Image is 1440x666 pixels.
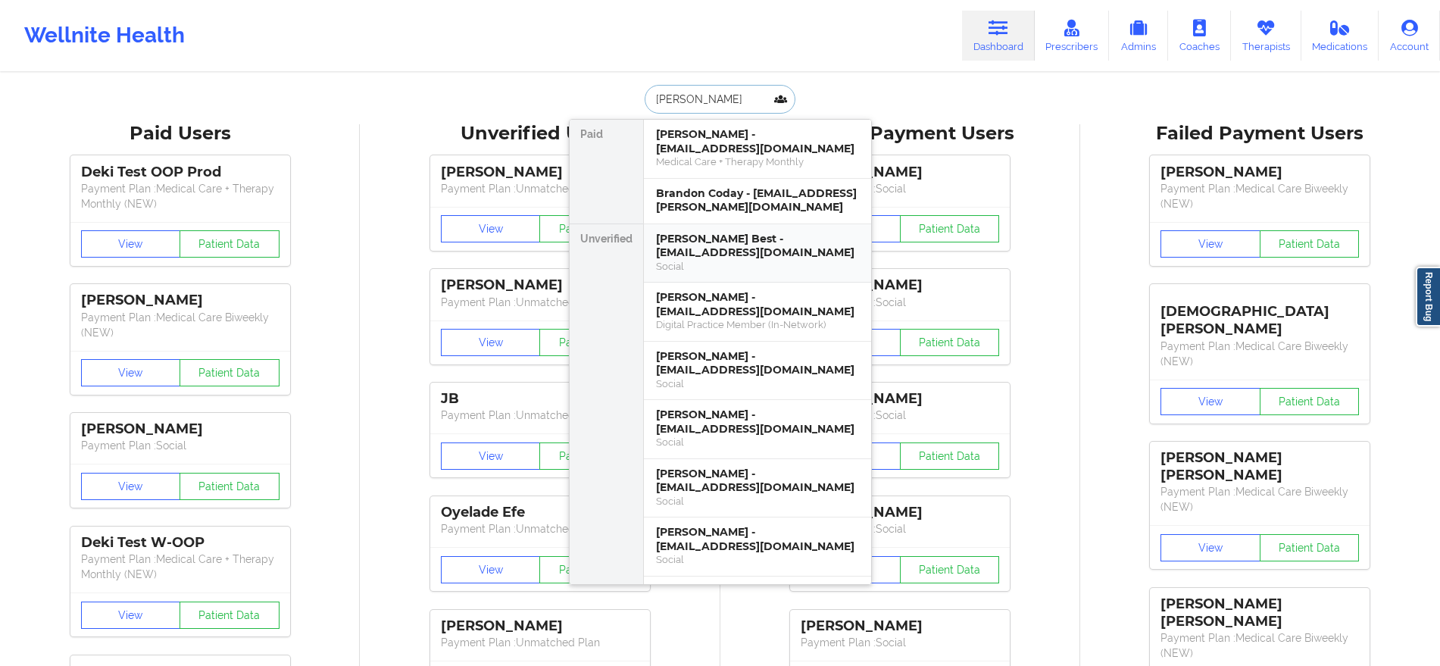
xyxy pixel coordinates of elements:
button: Patient Data [1260,230,1360,258]
div: [PERSON_NAME] [441,277,639,294]
div: [PERSON_NAME] [PERSON_NAME] [1160,449,1359,484]
p: Payment Plan : Unmatched Plan [441,295,639,310]
p: Payment Plan : Medical Care Biweekly (NEW) [1160,181,1359,211]
div: Skipped Payment Users [731,122,1070,145]
div: [DEMOGRAPHIC_DATA][PERSON_NAME] [1160,292,1359,338]
div: [PERSON_NAME] [801,390,999,408]
p: Payment Plan : Medical Care Biweekly (NEW) [1160,484,1359,514]
p: Payment Plan : Medical Care Biweekly (NEW) [81,310,280,340]
div: Failed Payment Users [1091,122,1429,145]
button: Patient Data [900,215,1000,242]
button: Patient Data [539,442,639,470]
button: View [1160,230,1260,258]
p: Payment Plan : Unmatched Plan [441,635,639,650]
button: Patient Data [539,556,639,583]
button: View [81,230,181,258]
p: Payment Plan : Medical Care + Therapy Monthly (NEW) [81,552,280,582]
div: Brandon Coday - [EMAIL_ADDRESS][PERSON_NAME][DOMAIN_NAME] [656,186,859,214]
button: Patient Data [180,230,280,258]
div: Social [656,553,859,566]
button: View [441,442,541,470]
div: [PERSON_NAME] [81,421,280,438]
div: [PERSON_NAME] - [EMAIL_ADDRESS][DOMAIN_NAME] [656,349,859,377]
div: Oyelade Efe [441,504,639,521]
div: [PERSON_NAME] - [EMAIL_ADDRESS][DOMAIN_NAME] [656,584,859,612]
div: Social [656,260,859,273]
button: View [441,215,541,242]
a: Admins [1109,11,1168,61]
button: Patient Data [900,556,1000,583]
div: Social [656,436,859,449]
button: View [81,473,181,500]
a: Report Bug [1416,267,1440,327]
div: Paid [570,120,643,224]
button: View [81,359,181,386]
div: [PERSON_NAME] [441,618,639,635]
button: View [441,329,541,356]
p: Payment Plan : Unmatched Plan [441,521,639,536]
p: Payment Plan : Medical Care Biweekly (NEW) [1160,630,1359,661]
div: Social [656,377,859,390]
button: Patient Data [900,329,1000,356]
p: Payment Plan : Unmatched Plan [441,181,639,196]
button: View [441,556,541,583]
p: Payment Plan : Social [81,438,280,453]
p: Payment Plan : Unmatched Plan [441,408,639,423]
div: [PERSON_NAME] [801,277,999,294]
p: Payment Plan : Medical Care Biweekly (NEW) [1160,339,1359,369]
a: Account [1379,11,1440,61]
a: Prescribers [1035,11,1110,61]
div: Deki Test W-OOP [81,534,280,552]
div: JB [441,390,639,408]
a: Medications [1301,11,1379,61]
p: Payment Plan : Social [801,635,999,650]
div: [PERSON_NAME] [81,292,280,309]
button: Patient Data [180,602,280,629]
div: Paid Users [11,122,349,145]
div: [PERSON_NAME] - [EMAIL_ADDRESS][DOMAIN_NAME] [656,290,859,318]
div: [PERSON_NAME] [441,164,639,181]
button: Patient Data [1260,388,1360,415]
a: Dashboard [962,11,1035,61]
button: Patient Data [1260,534,1360,561]
p: Payment Plan : Medical Care + Therapy Monthly (NEW) [81,181,280,211]
button: Patient Data [539,329,639,356]
button: View [81,602,181,629]
button: Patient Data [900,442,1000,470]
div: [PERSON_NAME] - [EMAIL_ADDRESS][DOMAIN_NAME] [656,127,859,155]
div: [PERSON_NAME] [1160,164,1359,181]
p: Payment Plan : Social [801,295,999,310]
div: [PERSON_NAME] [801,618,999,635]
button: Patient Data [180,359,280,386]
p: Payment Plan : Social [801,521,999,536]
div: Unverified Users [370,122,709,145]
div: [PERSON_NAME] - [EMAIL_ADDRESS][DOMAIN_NAME] [656,467,859,495]
div: [PERSON_NAME] [801,164,999,181]
div: Social [656,495,859,508]
div: [PERSON_NAME] [801,504,999,521]
div: [PERSON_NAME] - [EMAIL_ADDRESS][DOMAIN_NAME] [656,525,859,553]
div: Deki Test OOP Prod [81,164,280,181]
button: View [1160,388,1260,415]
p: Payment Plan : Social [801,181,999,196]
div: [PERSON_NAME] [PERSON_NAME] [1160,596,1359,630]
button: Patient Data [180,473,280,500]
button: Patient Data [539,215,639,242]
div: [PERSON_NAME] - [EMAIL_ADDRESS][DOMAIN_NAME] [656,408,859,436]
a: Therapists [1231,11,1301,61]
div: [PERSON_NAME] Best - [EMAIL_ADDRESS][DOMAIN_NAME] [656,232,859,260]
button: View [1160,534,1260,561]
p: Payment Plan : Social [801,408,999,423]
div: Digital Practice Member (In-Network) [656,318,859,331]
a: Coaches [1168,11,1231,61]
div: Medical Care + Therapy Monthly [656,155,859,168]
